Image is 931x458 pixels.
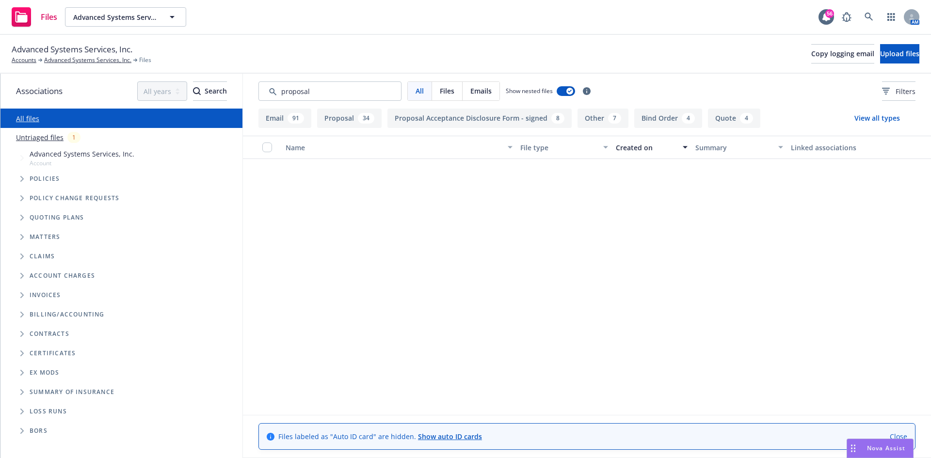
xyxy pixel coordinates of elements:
[608,113,621,124] div: 7
[0,305,242,441] div: Folder Tree Example
[30,428,48,434] span: BORs
[847,439,914,458] button: Nova Assist
[440,86,454,96] span: Files
[262,142,272,152] input: Select all
[859,7,879,27] a: Search
[258,81,401,101] input: Search by keyword...
[516,136,612,159] button: File type
[890,431,907,442] a: Close
[612,136,691,159] button: Created on
[387,109,572,128] button: Proposal Acceptance Disclosure Form - signed
[30,195,119,201] span: Policy change requests
[193,87,201,95] svg: Search
[8,3,61,31] a: Files
[691,136,787,159] button: Summary
[16,114,39,123] a: All files
[139,56,151,64] span: Files
[682,113,695,124] div: 4
[837,7,856,27] a: Report a Bug
[882,7,901,27] a: Switch app
[286,142,502,153] div: Name
[634,109,702,128] button: Bind Order
[882,81,915,101] button: Filters
[67,132,80,143] div: 1
[358,113,374,124] div: 34
[0,147,242,305] div: Tree Example
[867,444,905,452] span: Nova Assist
[12,43,132,56] span: Advanced Systems Services, Inc.
[317,109,382,128] button: Proposal
[30,389,114,395] span: Summary of insurance
[416,86,424,96] span: All
[193,81,227,101] button: SearchSearch
[880,44,919,63] button: Upload files
[73,12,157,22] span: Advanced Systems Services, Inc.
[278,431,482,442] span: Files labeled as "Auto ID card" are hidden.
[30,149,134,159] span: Advanced Systems Services, Inc.
[880,49,919,58] span: Upload files
[825,9,834,18] div: 56
[258,109,311,128] button: Email
[578,109,628,128] button: Other
[847,439,859,458] div: Drag to move
[616,142,677,153] div: Created on
[811,49,874,58] span: Copy logging email
[787,136,883,159] button: Linked associations
[30,370,59,376] span: Ex Mods
[470,86,492,96] span: Emails
[811,44,874,63] button: Copy logging email
[506,87,553,95] span: Show nested files
[896,86,915,96] span: Filters
[30,273,95,279] span: Account charges
[30,312,105,317] span: Billing/Accounting
[708,109,760,128] button: Quote
[418,432,482,441] a: Show auto ID cards
[695,142,772,153] div: Summary
[30,234,60,240] span: Matters
[30,292,61,298] span: Invoices
[30,409,67,414] span: Loss Runs
[12,56,36,64] a: Accounts
[65,7,186,27] button: Advanced Systems Services, Inc.
[30,253,55,259] span: Claims
[30,215,84,221] span: Quoting plans
[740,113,753,124] div: 4
[30,159,134,167] span: Account
[30,350,76,356] span: Certificates
[520,142,597,153] div: File type
[16,132,64,142] a: Untriaged files
[41,13,57,21] span: Files
[193,82,227,100] div: Search
[30,331,69,337] span: Contracts
[791,142,879,153] div: Linked associations
[839,109,915,128] button: View all types
[551,113,564,124] div: 8
[288,113,304,124] div: 91
[882,86,915,96] span: Filters
[282,136,516,159] button: Name
[30,176,60,182] span: Policies
[16,85,63,97] span: Associations
[44,56,131,64] a: Advanced Systems Services, Inc.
